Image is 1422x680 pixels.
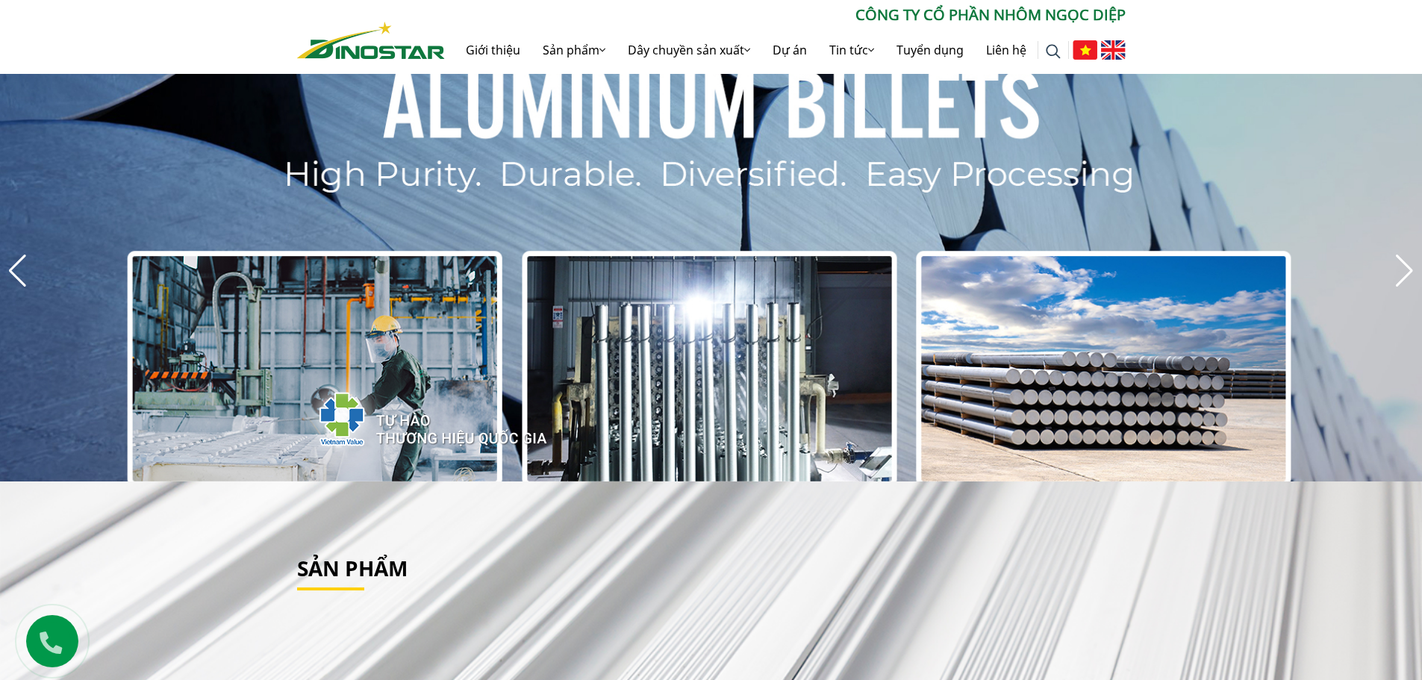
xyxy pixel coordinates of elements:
img: search [1046,44,1061,59]
img: thqg [275,365,549,467]
a: Giới thiệu [455,26,531,74]
div: Previous slide [7,255,28,287]
div: Next slide [1394,255,1415,287]
a: Sản phẩm [297,554,408,582]
a: Tin tức [818,26,885,74]
a: Dây chuyền sản xuất [617,26,761,74]
a: Nhôm Dinostar [297,19,445,58]
a: Dự án [761,26,818,74]
img: Nhôm Dinostar [297,22,445,59]
a: Liên hệ [975,26,1038,74]
img: English [1101,40,1126,60]
img: Tiếng Việt [1073,40,1097,60]
a: Sản phẩm [531,26,617,74]
a: Tuyển dụng [885,26,975,74]
p: CÔNG TY CỔ PHẦN NHÔM NGỌC DIỆP [445,4,1126,26]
